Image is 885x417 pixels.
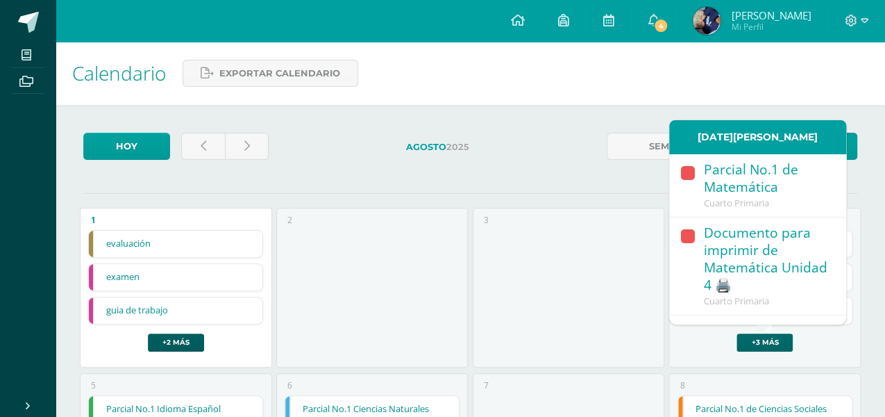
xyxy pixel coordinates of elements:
a: Hoy [83,133,170,160]
span: Exportar calendario [219,60,340,86]
span: Calendario [72,60,166,86]
a: Documentos para imprimir de Ciencias Naturales – Unidad 4 🖨️Cuarto Primaria [669,316,846,414]
span: Cuarto Primaria [704,295,769,307]
a: Semana [607,133,732,160]
div: examen | Examen [88,263,263,291]
div: Documento para imprimir de Matemática Unidad 4 🖨️ [704,224,832,295]
a: Parcial No.1 de MatemáticaCuarto Primaria [669,154,846,218]
div: Parcial No.1 de Matemática [704,161,832,197]
a: Exportar calendario [183,60,358,87]
a: Documento para imprimir de Matemática Unidad 4 🖨️Cuarto Primaria [669,218,846,316]
a: examen [89,264,262,291]
a: guia de trabajo [89,297,262,324]
a: +3 más [736,334,793,352]
div: 5 [91,379,96,391]
div: 2 [287,214,292,226]
div: guia de trabajo | Tarea [88,297,263,325]
span: Mi Perfil [731,21,811,33]
span: Cuarto Primaria [704,197,769,209]
a: +2 más [148,334,204,352]
a: evaluación [89,231,262,257]
div: [DATE][PERSON_NAME] [669,120,846,154]
div: evaluación | Examen [88,230,263,258]
div: 6 [287,379,292,391]
div: 1 [91,214,96,226]
div: 8 [680,379,684,391]
div: 7 [484,379,489,391]
strong: Agosto [406,142,446,152]
div: 3 [484,214,489,226]
div: Documentos para imprimir de Ciencias Naturales – Unidad 4 🖨️ [704,322,832,393]
span: [PERSON_NAME] [731,8,811,22]
span: 4 [653,18,668,33]
img: 9e9fda6ab3cf360909e79eb90bc49fdb.png [693,7,720,35]
label: 2025 [280,133,596,161]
